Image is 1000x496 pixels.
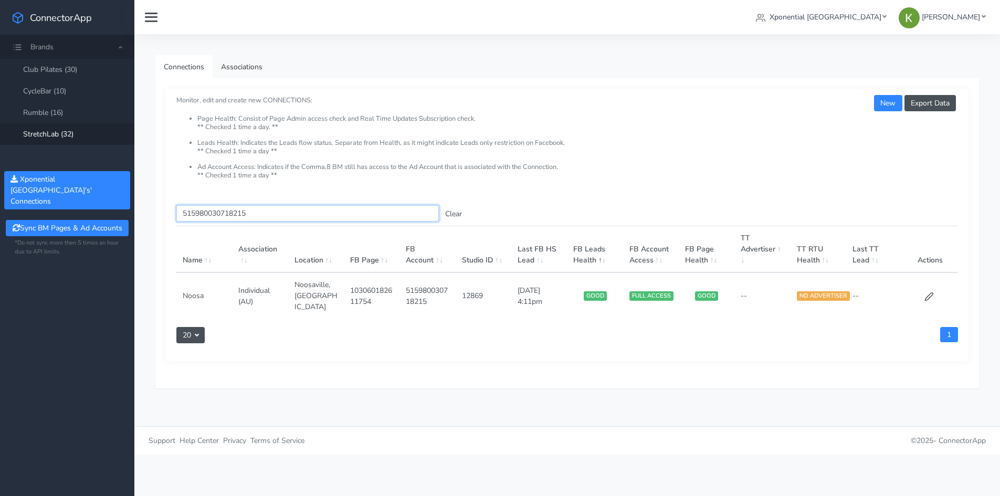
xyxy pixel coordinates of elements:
[511,272,567,319] td: [DATE] 4:11pm
[344,272,399,319] td: 103060182611754
[456,272,511,319] td: 12869
[940,327,958,342] a: 1
[176,272,232,319] td: Noosa
[232,226,288,273] th: Association
[232,272,288,319] td: Individual (AU)
[695,291,718,301] span: GOOD
[797,291,850,301] span: NO ADVERTISER
[149,436,175,446] span: Support
[456,226,511,273] th: Studio ID
[399,226,455,273] th: FB Account
[629,291,673,301] span: FULL ACCESS
[439,206,468,222] button: Clear
[846,272,902,319] td: --
[846,226,902,273] th: Last TT Lead
[399,272,455,319] td: 515980030718215
[734,272,790,319] td: --
[344,226,399,273] th: FB Page
[899,7,920,28] img: Kristine Lee
[567,226,623,273] th: FB Leads Health
[176,226,232,273] th: Name
[679,226,734,273] th: FB Page Health
[30,11,92,24] span: ConnectorApp
[288,226,344,273] th: Location
[288,272,344,319] td: Noosaville,[GEOGRAPHIC_DATA]
[197,163,958,180] li: Ad Account Access: Indicates if the Comma,8 BM still has access to the Ad Account that is associa...
[4,171,130,209] button: Xponential [GEOGRAPHIC_DATA]'s' Connections
[623,226,679,273] th: FB Account Access
[223,436,246,446] span: Privacy
[176,327,205,343] button: 20
[584,291,607,301] span: GOOD
[904,95,956,111] button: Export Data
[155,55,213,79] a: Connections
[791,226,846,273] th: TT RTU Health
[180,436,219,446] span: Help Center
[511,226,567,273] th: Last FB HS Lead
[250,436,304,446] span: Terms of Service
[902,226,958,273] th: Actions
[939,436,986,446] span: ConnectorApp
[176,87,958,180] small: Monitor, edit and create new CONNECTIONS:
[575,435,986,446] p: © 2025 -
[15,239,120,257] small: *Do not sync more then 5 times an hour due to API limits.
[922,12,980,22] span: [PERSON_NAME]
[213,55,271,79] a: Associations
[894,7,990,27] a: [PERSON_NAME]
[874,95,902,111] button: New
[30,42,54,52] span: Brands
[197,139,958,163] li: Leads Health: Indicates the Leads flow status. Separate from Health, as it might indicate Leads o...
[770,12,881,22] span: Xponential [GEOGRAPHIC_DATA]
[197,115,958,139] li: Page Health: Consist of Page Admin access check and Real Time Updates Subscription check. ** Chec...
[176,205,439,221] input: enter text you want to search
[734,226,790,273] th: TT Advertiser
[6,220,128,236] button: Sync BM Pages & Ad Accounts
[752,7,891,27] a: Xponential [GEOGRAPHIC_DATA]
